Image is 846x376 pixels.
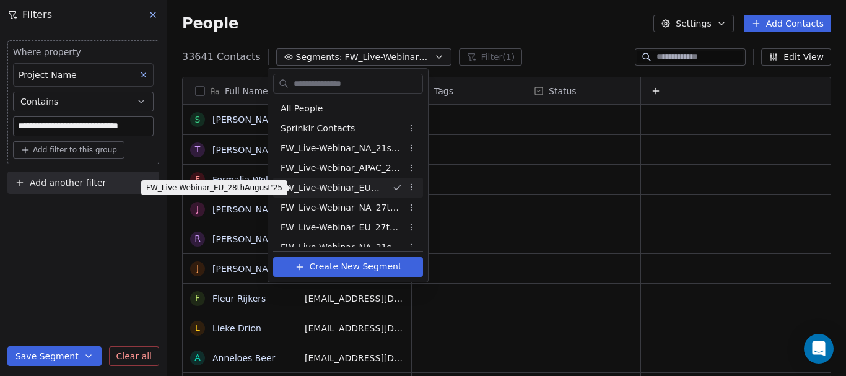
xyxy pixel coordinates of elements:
span: Create New Segment [310,260,402,273]
button: Create New Segment [273,257,423,277]
span: Sprinklr Contacts [281,122,355,135]
p: FW_Live-Webinar_EU_28thAugust'25 [146,183,282,193]
span: FW_Live-Webinar_NA_21stAugust'25 Batch 2 [281,241,402,254]
span: FW_Live-Webinar_NA_21stAugust'25 [281,142,402,155]
span: FW_Live-Webinar_NA_27thAugust'25 [281,201,402,214]
span: FW_Live-Webinar_EU_28thAugust'25 [281,181,382,195]
span: FW_Live-Webinar_EU_27thAugust'25 [281,221,402,234]
span: FW_Live-Webinar_APAC_21stAugust'25 [281,162,402,175]
span: All People [281,102,323,115]
div: Suggestions [273,98,423,376]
